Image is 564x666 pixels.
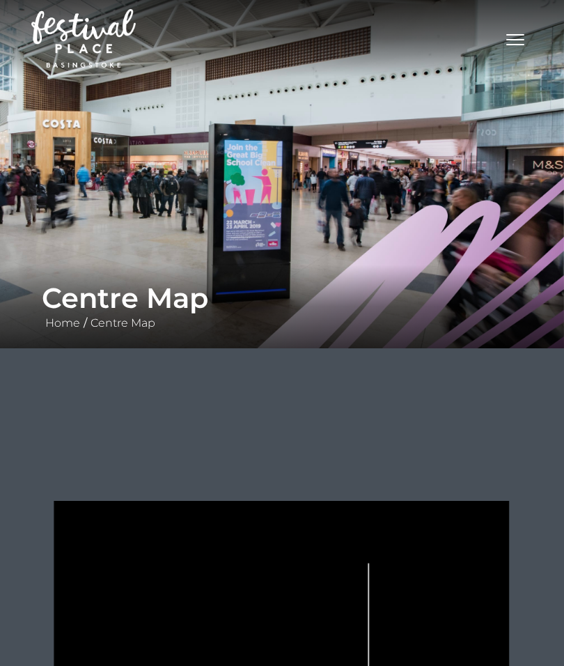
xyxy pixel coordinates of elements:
[42,281,522,315] h1: Centre Map
[498,28,533,48] button: Toggle navigation
[87,316,159,330] a: Centre Map
[31,9,136,68] img: Festival Place Logo
[31,281,533,332] div: /
[42,316,84,330] a: Home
